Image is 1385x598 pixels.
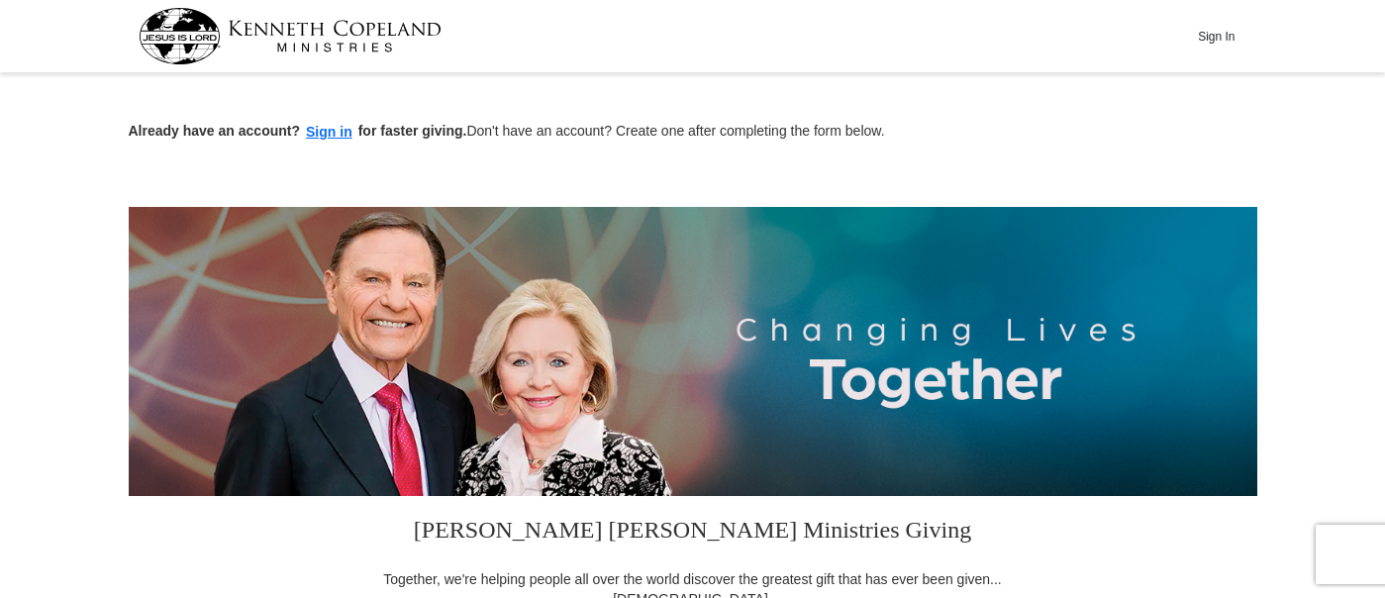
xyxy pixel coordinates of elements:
[139,8,442,64] img: kcm-header-logo.svg
[300,121,358,144] button: Sign in
[1187,21,1246,51] button: Sign In
[129,121,1257,144] p: Don't have an account? Create one after completing the form below.
[371,496,1015,569] h3: [PERSON_NAME] [PERSON_NAME] Ministries Giving
[129,123,467,139] strong: Already have an account? for faster giving.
